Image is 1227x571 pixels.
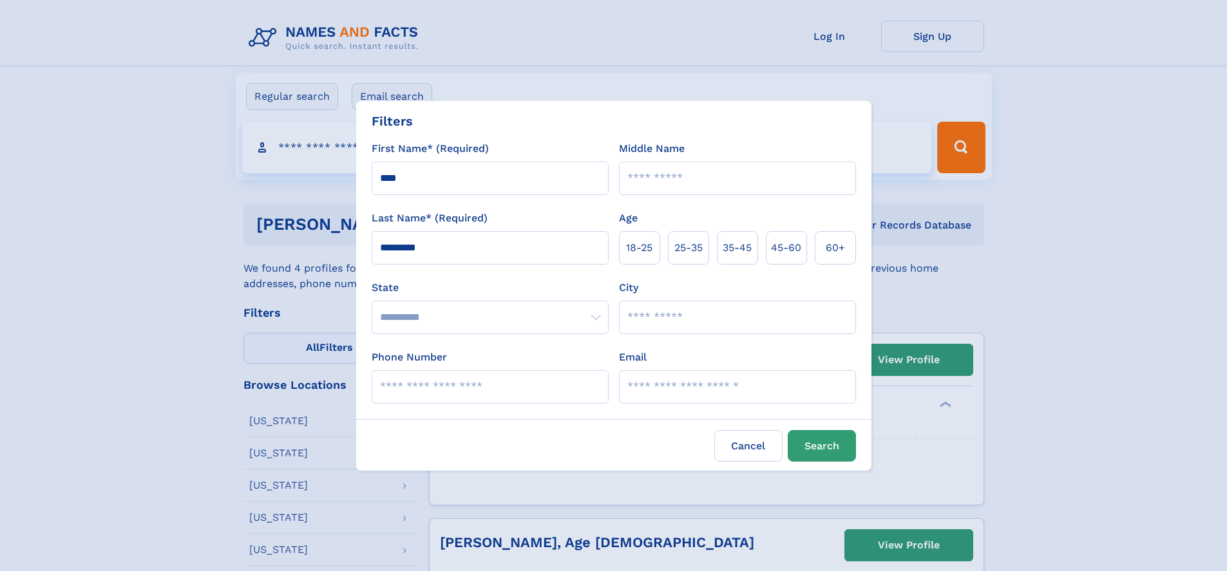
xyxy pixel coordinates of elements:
span: 25‑35 [674,240,703,256]
label: City [619,280,638,295]
button: Search [788,430,856,462]
span: 60+ [826,240,845,256]
label: Age [619,211,638,226]
label: State [372,280,609,295]
label: Middle Name [619,141,685,156]
label: Email [619,350,647,365]
label: Cancel [714,430,783,462]
label: Phone Number [372,350,447,365]
label: Last Name* (Required) [372,211,488,226]
span: 35‑45 [723,240,752,256]
div: Filters [372,111,413,131]
label: First Name* (Required) [372,141,489,156]
span: 45‑60 [771,240,801,256]
span: 18‑25 [626,240,652,256]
